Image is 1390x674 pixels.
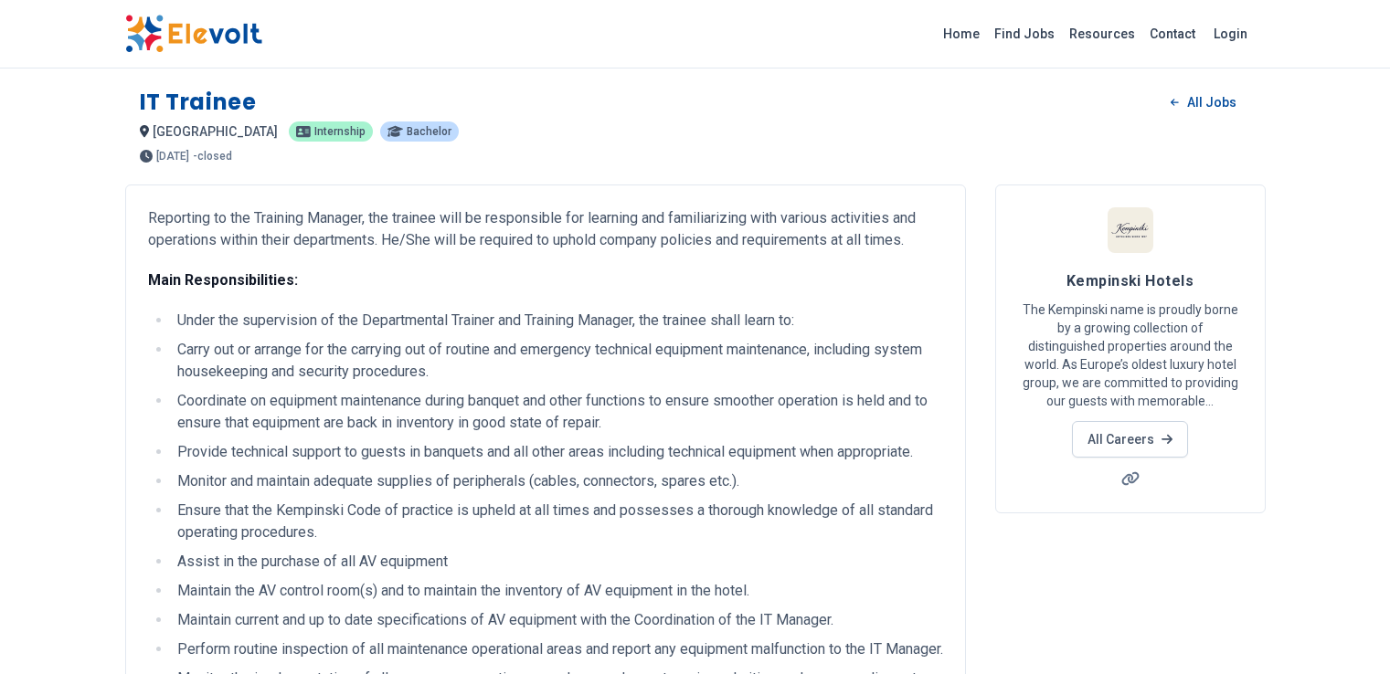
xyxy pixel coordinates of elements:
[148,271,298,289] strong: Main Responsibilities:
[1066,272,1194,290] span: Kempinski Hotels
[1156,89,1250,116] a: All Jobs
[987,19,1062,48] a: Find Jobs
[193,151,232,162] p: - closed
[172,551,943,573] li: Assist in the purchase of all AV equipment
[172,609,943,631] li: Maintain current and up to date specifications of AV equipment with the Coordination of the IT Ma...
[172,580,943,602] li: Maintain the AV control room(s) and to maintain the inventory of AV equipment in the hotel.
[936,19,987,48] a: Home
[1062,19,1142,48] a: Resources
[1108,207,1153,253] img: Kempinski Hotels
[148,207,943,251] p: Reporting to the Training Manager, the trainee will be responsible for learning and familiarizing...
[172,310,943,332] li: Under the supervision of the Departmental Trainer and Training Manager, the trainee shall learn to:
[1203,16,1258,52] a: Login
[172,339,943,383] li: Carry out or arrange for the carrying out of routine and emergency technical equipment maintenanc...
[172,500,943,543] li: Ensure that the Kempinski Code of practice is upheld at all times and possesses a thorough knowle...
[172,638,943,660] li: Perform routine inspection of all maintenance operational areas and report any equipment malfunct...
[407,126,451,137] span: bachelor
[156,151,189,162] span: [DATE]
[1018,300,1243,410] p: The Kempinski name is proudly borne by a growing collection of distinguished properties around th...
[172,470,943,492] li: Monitor and maintain adequate supplies of peripherals (cables, connectors, spares etc.).
[140,88,257,117] h1: IT Trainee
[172,390,943,434] li: Coordinate on equipment maintenance during banquet and other functions to ensure smoother operati...
[1072,421,1188,458] a: All Careers
[153,124,278,139] span: [GEOGRAPHIC_DATA]
[1142,19,1203,48] a: Contact
[172,441,943,463] li: Provide technical support to guests in banquets and all other areas including technical equipment...
[314,126,366,137] span: internship
[125,15,262,53] img: Elevolt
